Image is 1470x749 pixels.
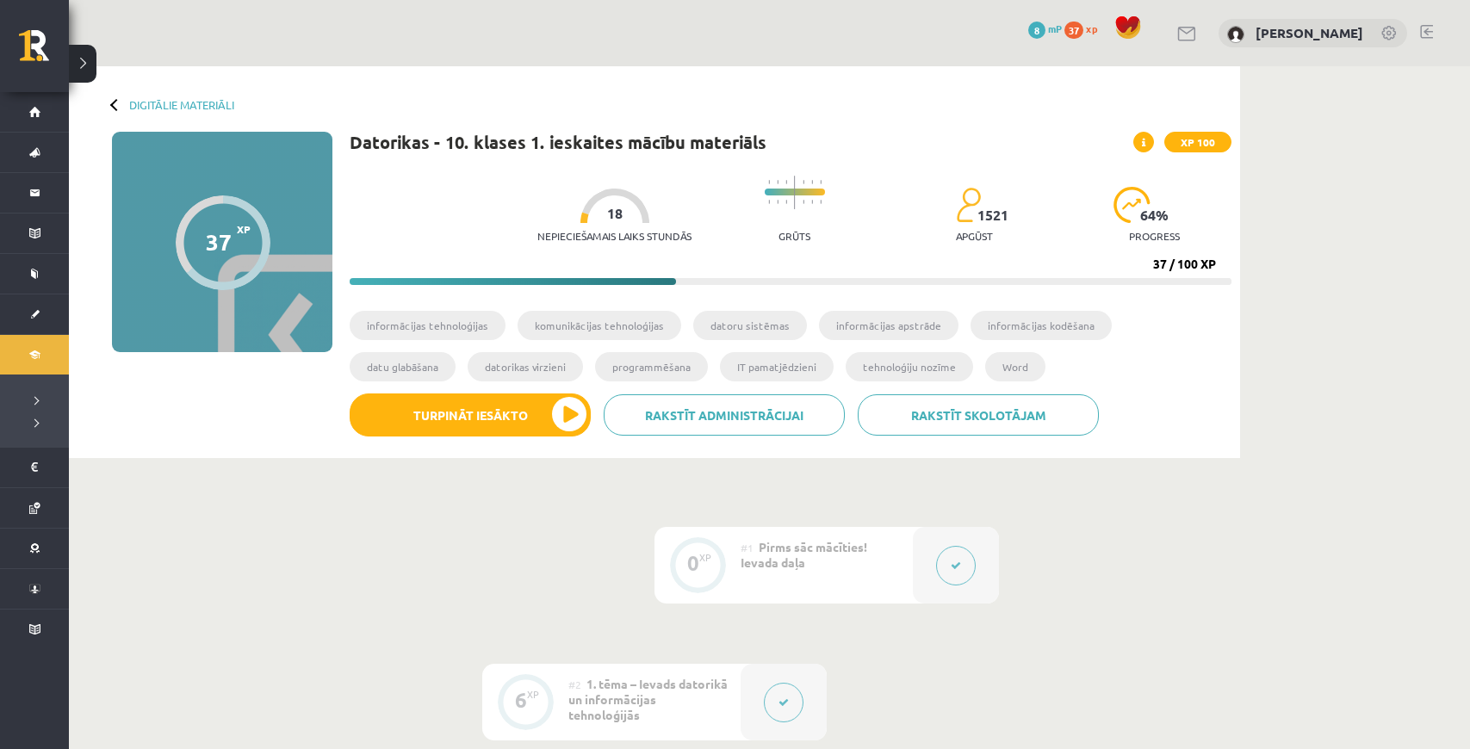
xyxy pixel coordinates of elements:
span: Pirms sāc mācīties! Ievada daļa [741,539,867,570]
h1: Datorikas - 10. klases 1. ieskaites mācību materiāls [350,132,766,152]
li: tehnoloģiju nozīme [846,352,973,381]
img: icon-progress-161ccf0a02000e728c5f80fcf4c31c7af3da0e1684b2b1d7c360e028c24a22f1.svg [1113,187,1151,223]
div: 37 [206,229,232,255]
img: icon-short-line-57e1e144782c952c97e751825c79c345078a6d821885a25fce030b3d8c18986b.svg [820,200,822,204]
a: [PERSON_NAME] [1256,24,1363,41]
a: 37 xp [1064,22,1106,35]
li: informācijas tehnoloģijas [350,311,506,340]
span: 1521 [977,207,1008,223]
a: 8 mP [1028,22,1062,35]
p: apgūst [956,230,993,242]
span: XP [237,223,251,235]
p: progress [1129,230,1180,242]
span: 64 % [1140,207,1169,223]
div: 0 [687,555,699,571]
p: Nepieciešamais laiks stundās [537,230,692,242]
div: 6 [515,692,527,708]
a: Rakstīt administrācijai [604,394,845,436]
button: Turpināt iesākto [350,393,591,436]
span: #2 [568,678,581,691]
span: 18 [607,206,623,221]
img: icon-short-line-57e1e144782c952c97e751825c79c345078a6d821885a25fce030b3d8c18986b.svg [768,200,770,204]
li: komunikācijas tehnoloģijas [518,311,681,340]
span: 8 [1028,22,1045,39]
a: Rakstīt skolotājam [858,394,1099,436]
img: Pāvels Grišāns [1227,26,1244,43]
li: informācijas apstrāde [819,311,958,340]
li: informācijas kodēšana [971,311,1112,340]
div: XP [527,690,539,699]
img: icon-short-line-57e1e144782c952c97e751825c79c345078a6d821885a25fce030b3d8c18986b.svg [811,200,813,204]
img: icon-short-line-57e1e144782c952c97e751825c79c345078a6d821885a25fce030b3d8c18986b.svg [785,180,787,184]
img: icon-short-line-57e1e144782c952c97e751825c79c345078a6d821885a25fce030b3d8c18986b.svg [811,180,813,184]
img: icon-short-line-57e1e144782c952c97e751825c79c345078a6d821885a25fce030b3d8c18986b.svg [803,200,804,204]
li: datu glabāšana [350,352,456,381]
img: icon-long-line-d9ea69661e0d244f92f715978eff75569469978d946b2353a9bb055b3ed8787d.svg [794,176,796,209]
span: xp [1086,22,1097,35]
span: 1. tēma – Ievads datorikā un informācijas tehnoloģijās [568,676,728,722]
a: Rīgas 1. Tālmācības vidusskola [19,30,69,73]
span: XP 100 [1164,132,1231,152]
span: #1 [741,541,754,554]
img: icon-short-line-57e1e144782c952c97e751825c79c345078a6d821885a25fce030b3d8c18986b.svg [768,180,770,184]
img: icon-short-line-57e1e144782c952c97e751825c79c345078a6d821885a25fce030b3d8c18986b.svg [777,200,778,204]
img: icon-short-line-57e1e144782c952c97e751825c79c345078a6d821885a25fce030b3d8c18986b.svg [803,180,804,184]
span: mP [1048,22,1062,35]
li: Word [985,352,1045,381]
img: icon-short-line-57e1e144782c952c97e751825c79c345078a6d821885a25fce030b3d8c18986b.svg [785,200,787,204]
li: programmēšana [595,352,708,381]
li: datorikas virzieni [468,352,583,381]
img: icon-short-line-57e1e144782c952c97e751825c79c345078a6d821885a25fce030b3d8c18986b.svg [820,180,822,184]
span: 37 [1064,22,1083,39]
img: students-c634bb4e5e11cddfef0936a35e636f08e4e9abd3cc4e673bd6f9a4125e45ecb1.svg [956,187,981,223]
li: IT pamatjēdzieni [720,352,834,381]
p: Grūts [778,230,810,242]
div: XP [699,553,711,562]
li: datoru sistēmas [693,311,807,340]
a: Digitālie materiāli [129,98,234,111]
img: icon-short-line-57e1e144782c952c97e751825c79c345078a6d821885a25fce030b3d8c18986b.svg [777,180,778,184]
